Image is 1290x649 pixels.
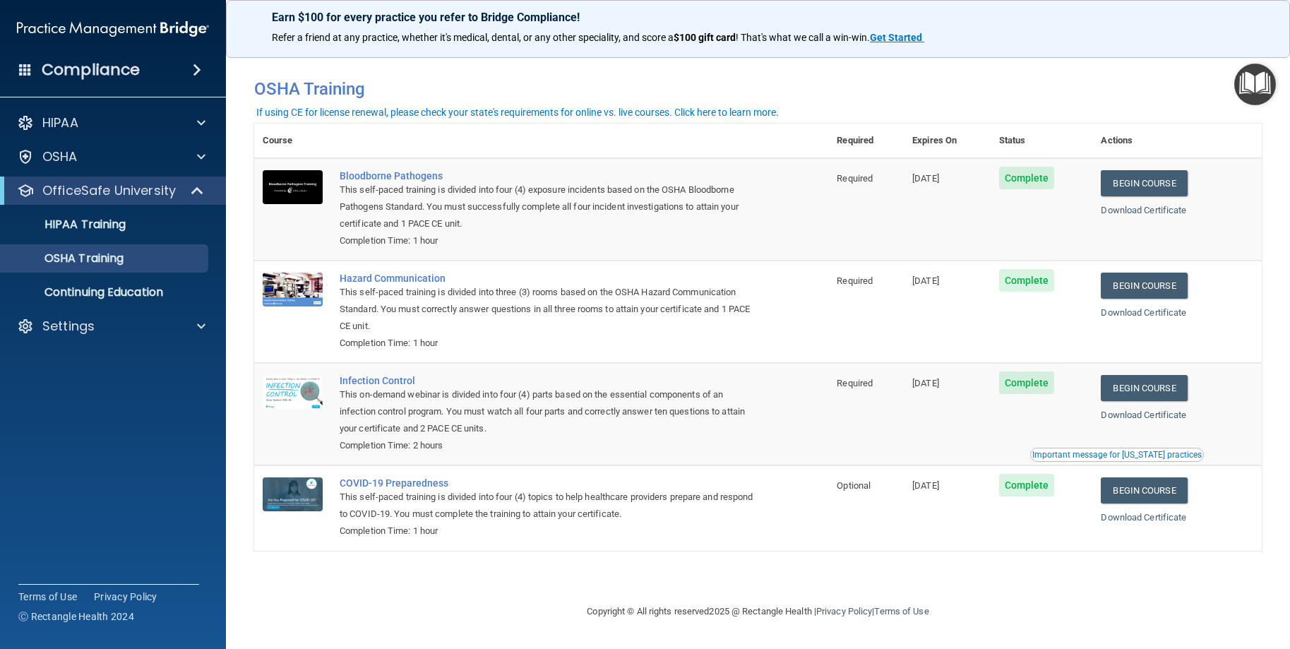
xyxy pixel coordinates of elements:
span: ! That's what we call a win-win. [736,32,870,43]
th: Course [254,124,331,158]
a: Hazard Communication [340,273,758,284]
a: OSHA [17,148,205,165]
span: Required [837,173,873,184]
div: This self-paced training is divided into four (4) exposure incidents based on the OSHA Bloodborne... [340,181,758,232]
th: Status [991,124,1093,158]
span: Complete [999,371,1055,394]
a: Begin Course [1101,273,1187,299]
div: Completion Time: 1 hour [340,232,758,249]
span: [DATE] [912,275,939,286]
a: Begin Course [1101,170,1187,196]
a: Privacy Policy [94,590,157,604]
span: Optional [837,480,871,491]
p: OfficeSafe University [42,182,176,199]
span: [DATE] [912,480,939,491]
div: Completion Time: 1 hour [340,335,758,352]
h4: OSHA Training [254,79,1262,99]
h4: Compliance [42,60,140,80]
div: This self-paced training is divided into four (4) topics to help healthcare providers prepare and... [340,489,758,523]
a: Begin Course [1101,375,1187,401]
div: This self-paced training is divided into three (3) rooms based on the OSHA Hazard Communication S... [340,284,758,335]
th: Actions [1092,124,1262,158]
div: This on-demand webinar is divided into four (4) parts based on the essential components of an inf... [340,386,758,437]
span: Refer a friend at any practice, whether it's medical, dental, or any other speciality, and score a [272,32,674,43]
a: Download Certificate [1101,205,1186,215]
a: COVID-19 Preparedness [340,477,758,489]
div: Completion Time: 1 hour [340,523,758,540]
strong: Get Started [870,32,922,43]
th: Expires On [904,124,991,158]
span: Required [837,378,873,388]
a: Download Certificate [1101,307,1186,318]
a: Download Certificate [1101,410,1186,420]
th: Required [828,124,904,158]
p: Continuing Education [9,285,202,299]
img: PMB logo [17,15,209,43]
a: OfficeSafe University [17,182,205,199]
a: Infection Control [340,375,758,386]
div: If using CE for license renewal, please check your state's requirements for online vs. live cours... [256,107,779,117]
p: OSHA [42,148,78,165]
p: HIPAA Training [9,218,126,232]
a: Begin Course [1101,477,1187,504]
a: HIPAA [17,114,205,131]
p: Earn $100 for every practice you refer to Bridge Compliance! [272,11,1244,24]
div: Completion Time: 2 hours [340,437,758,454]
p: HIPAA [42,114,78,131]
strong: $100 gift card [674,32,736,43]
a: Terms of Use [874,606,928,617]
button: Open Resource Center [1234,64,1276,105]
div: Important message for [US_STATE] practices [1032,451,1202,459]
a: Terms of Use [18,590,77,604]
a: Settings [17,318,205,335]
p: OSHA Training [9,251,124,266]
a: Download Certificate [1101,512,1186,523]
span: Ⓒ Rectangle Health 2024 [18,609,134,624]
span: [DATE] [912,378,939,388]
button: If using CE for license renewal, please check your state's requirements for online vs. live cours... [254,105,781,119]
button: Read this if you are a dental practitioner in the state of CA [1030,448,1204,462]
div: Copyright © All rights reserved 2025 @ Rectangle Health | | [501,589,1016,634]
a: Bloodborne Pathogens [340,170,758,181]
span: [DATE] [912,173,939,184]
span: Complete [999,167,1055,189]
a: Privacy Policy [816,606,872,617]
span: Required [837,275,873,286]
span: Complete [999,474,1055,496]
span: Complete [999,269,1055,292]
p: Settings [42,318,95,335]
a: Get Started [870,32,924,43]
